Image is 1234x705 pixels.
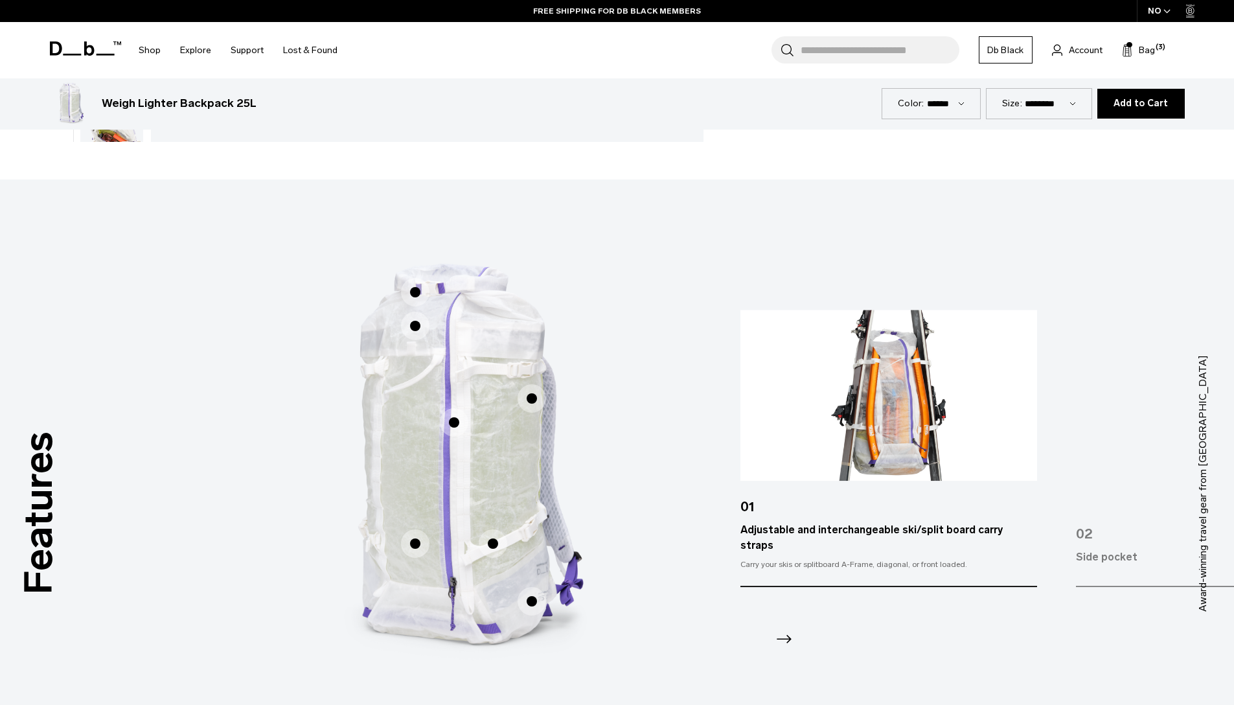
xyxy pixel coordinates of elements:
span: Add to Cart [1114,98,1169,109]
div: 01 [740,481,1037,522]
a: Shop [139,27,161,73]
span: Account [1069,43,1103,57]
img: Weigh_Lighter_Backpack_25L_1.png [50,83,91,124]
span: (3) [1156,42,1165,53]
label: Size: [1002,97,1022,110]
a: FREE SHIPPING FOR DB BLACK MEMBERS [533,5,701,17]
span: Bag [1139,43,1155,57]
a: Explore [180,27,211,73]
div: Adjustable and interchangeable ski/split board carry straps [740,522,1037,553]
button: Add to Cart [1097,89,1185,119]
a: Account [1052,42,1103,58]
div: 1 / 7 [740,310,1037,588]
div: Next slide [773,629,791,657]
label: Color: [898,97,924,110]
h3: Weigh Lighter Backpack 25L [102,95,257,112]
nav: Main Navigation [129,22,347,78]
a: Db Black [979,36,1033,64]
button: Bag (3) [1122,42,1155,58]
div: Carry your skis or splitboard A-Frame, diagonal, or front loaded. [740,559,1037,570]
a: Lost & Found [283,27,337,73]
h3: Features [9,432,69,595]
a: Support [231,27,264,73]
